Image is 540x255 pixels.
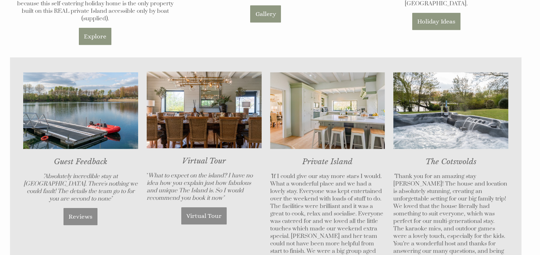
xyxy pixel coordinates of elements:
h2: Private Island [270,157,385,166]
h2: Virtual Tour [147,156,262,166]
a: Holiday Ideas [412,13,460,30]
a: Virtual Tour [181,207,227,224]
h2: The Cotswolds [393,157,508,166]
img: Large dining table for 14 guests [147,72,262,148]
em: What to expect on the island? I have no idea how you explain just how fabulous and unique The Isl... [147,172,253,202]
a: Explore [79,28,111,45]
a: Gallery [250,5,281,22]
a: Reviews [64,208,97,225]
p: " [147,172,262,202]
em: " [393,173,395,180]
img: Hot tub at The Island in Oxfordshire [393,72,508,149]
img: The Kitchen at The Island in Oxfordshire [270,72,385,149]
em: " [270,173,272,180]
em: "Absolutely incredible stay at [GEOGRAPHIC_DATA]. There's nothing we could fault! The details the... [24,173,138,203]
img: The Jetty at The Island in Oxfordshire [23,72,138,149]
h2: Guest Feedback [23,157,138,166]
